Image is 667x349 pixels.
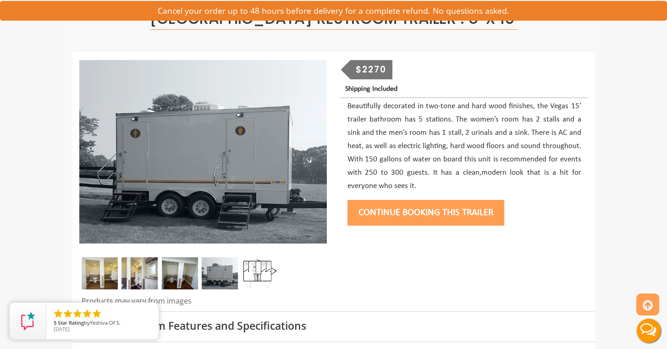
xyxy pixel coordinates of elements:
[350,60,392,79] div: $2270
[630,312,667,349] button: Live Chat
[121,257,158,289] img: Vages 5 station 02
[54,326,70,332] span: [DATE]
[54,320,151,327] span: by
[19,312,37,330] img: Review Rating
[82,308,93,319] li: 
[79,296,327,311] div: Products may vary from images
[162,257,198,289] img: With modern design and privacy the women’s side is comfortable and clean.
[54,319,56,326] span: 5
[347,208,504,217] a: Continue Booking this trailer
[202,257,238,289] img: Full view of five station restroom trailer with two separate doors for men and women
[90,319,121,326] span: Yeshiva Of S.
[62,308,73,319] li: 
[345,83,588,95] p: Shipping Included
[242,257,278,289] img: Floor Plan of 5 station restroom with sink and toilet
[79,320,588,332] h3: Mobile Restroom Features and Specifications
[347,100,581,193] p: Beautifully decorated in two-tone and hard wood finishes, the Vegas 15’ trailer bathroom has 5 st...
[58,319,84,326] span: Star Rating
[91,308,102,319] li: 
[72,308,83,319] li: 
[347,200,504,226] button: Continue Booking this trailer
[82,257,118,289] img: Vages 5 station 03
[53,308,64,319] li: 
[79,60,327,244] img: Full view of five station restroom trailer with two separate doors for men and women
